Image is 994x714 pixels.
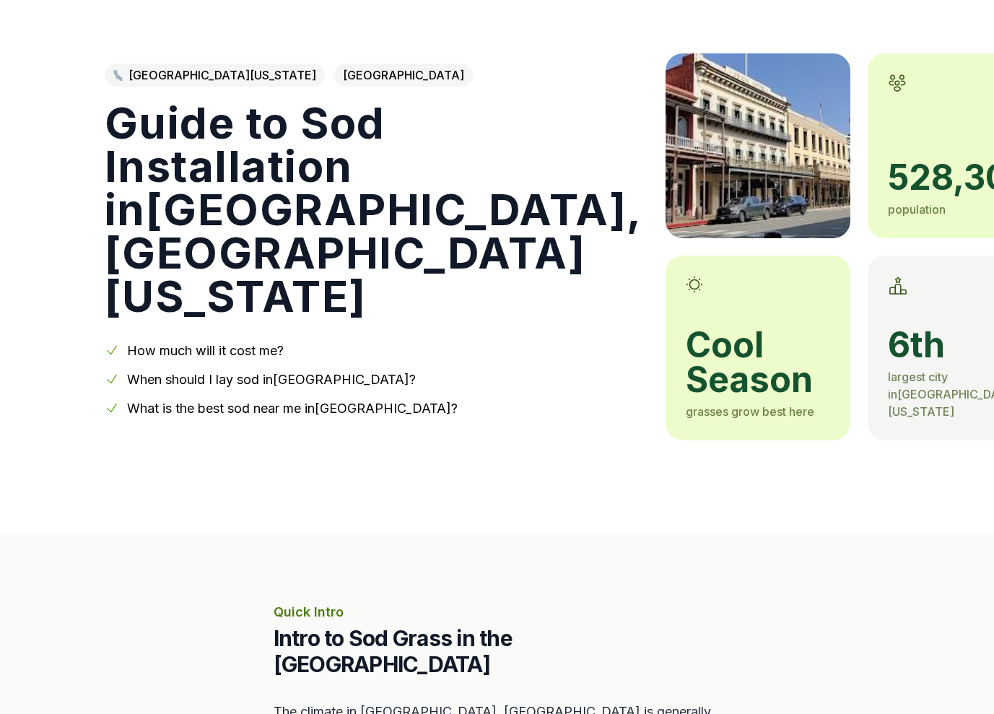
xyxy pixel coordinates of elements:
[686,328,830,397] span: cool season
[127,343,284,358] a: How much will it cost me?
[888,202,946,217] span: population
[686,404,814,419] span: grasses grow best here
[666,53,850,238] img: A picture of Sacramento
[113,70,123,81] img: Northern California state outline
[105,101,642,318] h1: Guide to Sod Installation in [GEOGRAPHIC_DATA] , [GEOGRAPHIC_DATA][US_STATE]
[334,64,473,87] span: [GEOGRAPHIC_DATA]
[127,401,458,416] a: What is the best sod near me in[GEOGRAPHIC_DATA]?
[274,602,721,622] p: Quick Intro
[274,625,721,677] h2: Intro to Sod Grass in the [GEOGRAPHIC_DATA]
[127,372,416,387] a: When should I lay sod in[GEOGRAPHIC_DATA]?
[105,64,325,87] a: [GEOGRAPHIC_DATA][US_STATE]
